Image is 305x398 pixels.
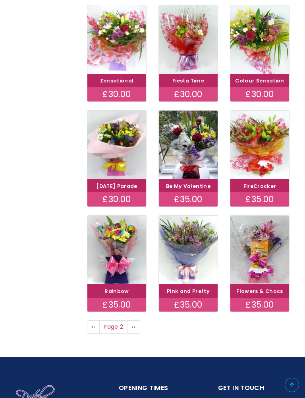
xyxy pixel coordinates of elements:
[87,111,146,179] img: Carnival Parade
[92,323,95,331] span: ‹‹
[104,288,129,295] a: Rainbow
[230,216,289,284] img: Flowers & Chocs
[166,183,210,189] a: Be My Valentine
[87,320,290,334] nav: Page navigation
[99,320,128,334] span: Page 2
[167,288,210,295] a: Pink and Pretty
[87,216,146,284] img: Rainbow bouquet
[230,192,289,207] div: £35.00
[132,323,135,331] span: ››
[87,192,146,207] div: £30.00
[87,298,146,312] div: £35.00
[87,87,146,101] div: £30.00
[159,298,218,312] div: £35.00
[159,5,218,74] img: Fiesta Time
[96,183,137,189] a: [DATE] Parade
[230,5,289,74] img: Colour Sensation
[236,288,283,295] a: Flowers & Chocs
[159,111,218,179] img: Be My Valentine
[159,87,218,101] div: £30.00
[159,216,218,284] img: Pink and Pretty
[243,183,276,189] a: FireCracker
[100,77,134,84] a: Zensational
[230,111,289,179] img: FireCracker
[87,5,146,74] img: Zensational
[172,77,204,84] a: Fiesta Time
[230,87,289,101] div: £30.00
[159,192,218,207] div: £35.00
[230,298,289,312] div: £35.00
[235,77,284,84] a: Colour Sensation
